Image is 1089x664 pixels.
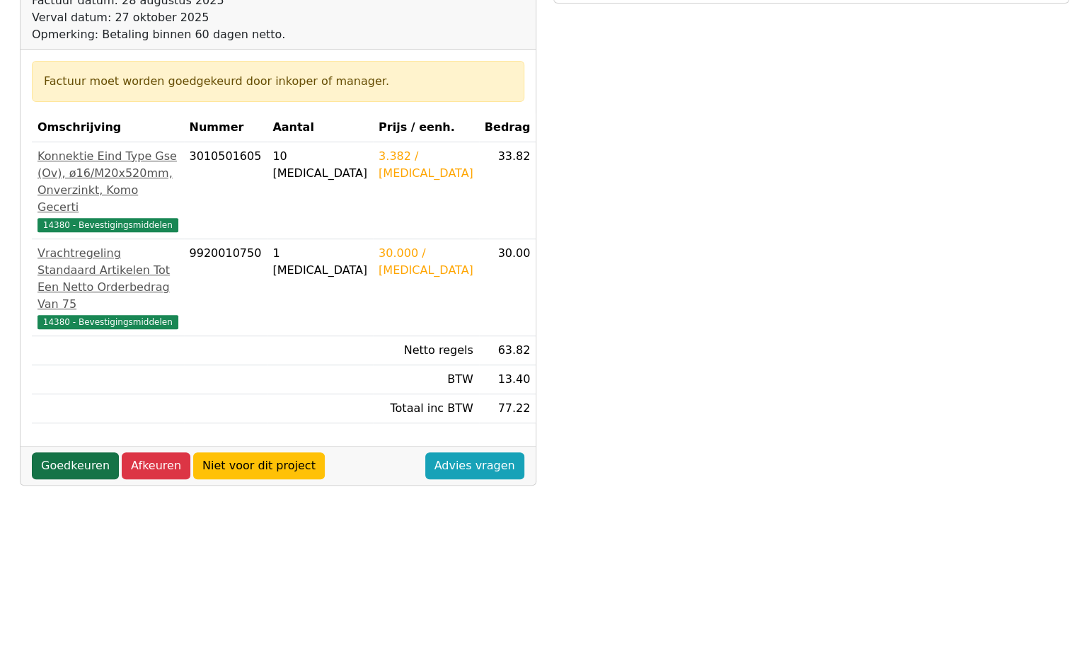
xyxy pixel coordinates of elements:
[373,113,479,142] th: Prijs / eenh.
[38,148,178,216] div: Konnektie Eind Type Gse (Ov), ø16/M20x520mm, Onverzinkt, Komo Gecerti
[479,239,536,336] td: 30.00
[38,245,178,330] a: Vrachtregeling Standaard Artikelen Tot Een Netto Orderbedrag Van 7514380 - Bevestigingsmiddelen
[379,148,473,182] div: 3.382 / [MEDICAL_DATA]
[184,239,267,336] td: 9920010750
[122,452,190,479] a: Afkeuren
[373,336,479,365] td: Netto regels
[32,9,347,26] div: Verval datum: 27 oktober 2025
[184,113,267,142] th: Nummer
[267,113,373,142] th: Aantal
[272,245,367,279] div: 1 [MEDICAL_DATA]
[479,113,536,142] th: Bedrag
[38,315,178,329] span: 14380 - Bevestigingsmiddelen
[32,26,347,43] div: Opmerking: Betaling binnen 60 dagen netto.
[272,148,367,182] div: 10 [MEDICAL_DATA]
[184,142,267,239] td: 3010501605
[38,245,178,313] div: Vrachtregeling Standaard Artikelen Tot Een Netto Orderbedrag Van 75
[32,452,119,479] a: Goedkeuren
[373,394,479,423] td: Totaal inc BTW
[38,148,178,233] a: Konnektie Eind Type Gse (Ov), ø16/M20x520mm, Onverzinkt, Komo Gecerti14380 - Bevestigingsmiddelen
[479,394,536,423] td: 77.22
[479,365,536,394] td: 13.40
[38,218,178,232] span: 14380 - Bevestigingsmiddelen
[373,365,479,394] td: BTW
[44,73,512,90] div: Factuur moet worden goedgekeurd door inkoper of manager.
[479,142,536,239] td: 33.82
[425,452,524,479] a: Advies vragen
[379,245,473,279] div: 30.000 / [MEDICAL_DATA]
[193,452,325,479] a: Niet voor dit project
[479,336,536,365] td: 63.82
[32,113,184,142] th: Omschrijving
